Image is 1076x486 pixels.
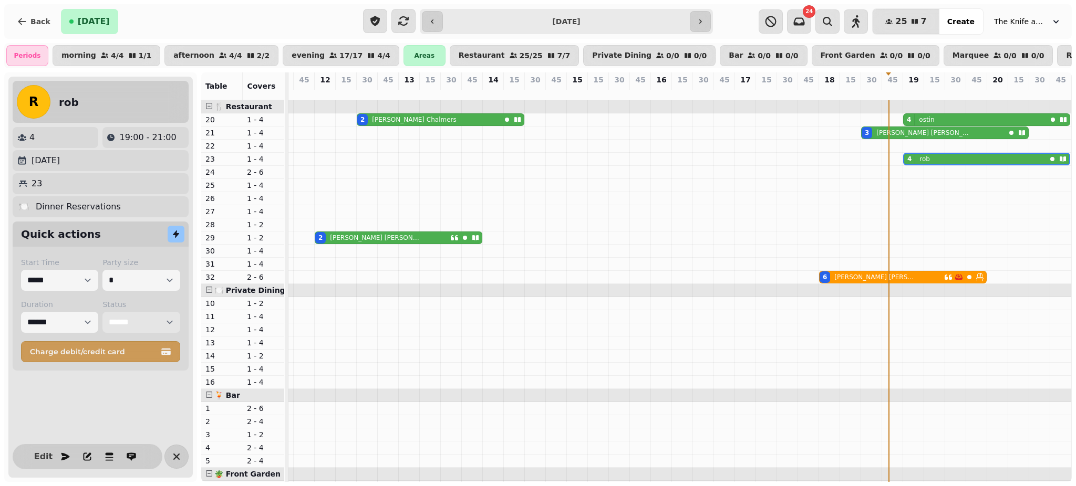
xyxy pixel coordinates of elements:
p: 16 [205,377,239,387]
p: Restaurant [459,51,505,60]
p: 11 [205,311,239,322]
p: 24 [205,167,239,177]
p: 2 - 4 [247,442,280,453]
button: morning4/41/1 [53,45,160,66]
p: 7 / 7 [557,52,571,59]
p: 0 [930,87,939,98]
p: 0 [888,87,897,98]
p: 0 [1057,87,1065,98]
span: Edit [37,452,49,461]
p: 45 [971,75,981,85]
p: 45 [803,75,813,85]
p: 0 [762,87,771,98]
button: [DATE] [61,9,118,34]
p: 0 [552,87,561,98]
p: 2 [363,87,371,98]
p: 15 [572,75,582,85]
p: 15 [205,364,239,374]
p: 0 / 0 [666,52,679,59]
p: 6 [825,87,834,98]
p: 30 [1034,75,1044,85]
p: 28 [205,219,239,230]
p: 45 [887,75,897,85]
p: 22 [205,141,239,151]
p: 12 [320,75,330,85]
p: Private Dining [592,51,651,60]
p: 30 [362,75,372,85]
p: 17 [740,75,750,85]
p: 0 [573,87,582,98]
p: 14 [205,351,239,361]
p: [PERSON_NAME] Chalmers [372,115,456,124]
p: 1 - 4 [247,377,280,387]
p: rob [919,155,930,163]
p: 2 - 6 [247,167,280,177]
p: 0 [846,87,855,98]
span: Create [947,18,975,25]
p: 2 - 4 [247,456,280,466]
button: Marquee0/00/0 [944,45,1053,66]
p: 30 [866,75,876,85]
p: morning [61,51,96,60]
span: Covers [247,82,275,90]
button: Charge debit/credit card [21,341,180,362]
p: 0 [426,87,434,98]
p: 13 [205,337,239,348]
p: 0 / 0 [917,52,930,59]
p: evening [292,51,325,60]
p: 2 - 4 [247,416,280,427]
p: 30 [446,75,456,85]
p: 17 / 17 [339,52,363,59]
div: Areas [403,45,446,66]
p: 1 - 4 [247,114,280,125]
p: 30 [614,75,624,85]
p: 30 [530,75,540,85]
button: Restaurant25/257/7 [450,45,579,66]
p: 31 [205,259,239,269]
p: afternoon [173,51,214,60]
span: 7 [921,17,927,26]
p: 0 [405,87,413,98]
p: 13 [404,75,414,85]
p: 26 [205,193,239,204]
label: Party size [102,257,180,268]
p: 45 [1056,75,1065,85]
p: 0 [1036,87,1044,98]
p: 20 [992,75,1002,85]
p: 0 [699,87,708,98]
p: ostin [919,115,934,124]
p: 30 [698,75,708,85]
span: Charge debit/credit card [30,348,159,355]
p: 5 [205,456,239,466]
p: [PERSON_NAME] [PERSON_NAME] [834,273,917,281]
p: 16 [656,75,666,85]
button: Back [8,9,59,34]
p: Bar [729,51,743,60]
p: 1 - 4 [247,246,280,256]
p: 0 / 0 [1003,52,1017,59]
p: 4 [29,131,35,144]
h2: rob [59,95,79,110]
p: [DATE] [32,154,60,167]
h2: Quick actions [21,227,101,241]
p: 15 [341,75,351,85]
p: 2 - 6 [247,272,280,282]
p: 1 - 4 [247,364,280,374]
p: 15 [1013,75,1023,85]
p: [PERSON_NAME] [PERSON_NAME] [876,129,972,137]
span: 🍽️ Private Dining [214,286,285,294]
div: 6 [823,273,827,281]
span: 🪴 Front Garden [214,470,281,478]
p: 25 [205,180,239,191]
p: Dinner Reservations [36,200,121,213]
p: 0 / 0 [1031,52,1044,59]
button: The Knife and [PERSON_NAME] [988,12,1068,31]
p: 1 - 4 [247,128,280,138]
p: 15 [845,75,855,85]
p: 1 - 2 [247,429,280,440]
p: 0 / 0 [694,52,707,59]
p: 0 / 0 [785,52,799,59]
button: Bar0/00/0 [720,45,807,66]
p: 25 / 25 [520,52,543,59]
p: 0 [720,87,729,98]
